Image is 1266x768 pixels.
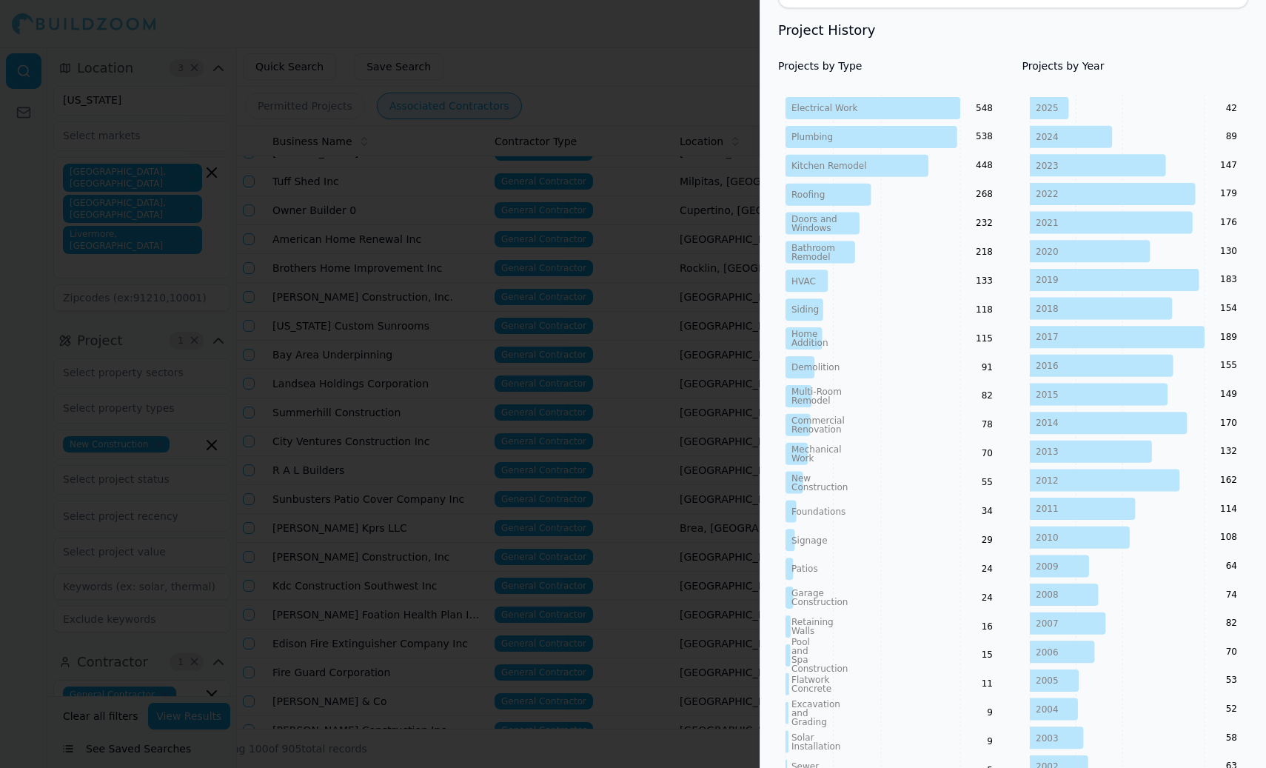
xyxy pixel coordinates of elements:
text: 82 [982,390,993,401]
text: 15 [982,650,993,660]
text: 189 [1220,332,1237,342]
tspan: 2007 [1036,618,1059,629]
tspan: Demolition [791,362,840,373]
text: 155 [1220,360,1237,370]
text: 42 [1225,103,1236,113]
tspan: Excavation [791,699,840,709]
tspan: Kitchen Remodel [791,161,866,171]
text: 34 [982,506,993,516]
text: 176 [1220,217,1237,227]
text: 24 [982,564,993,574]
tspan: Retaining [791,617,834,627]
text: 268 [976,189,993,199]
text: 91 [982,362,993,373]
tspan: Doors and [791,214,837,224]
tspan: 2016 [1036,361,1059,371]
h3: Project History [778,20,1248,41]
tspan: 2014 [1036,418,1059,428]
tspan: 2004 [1036,704,1059,715]
tspan: 2008 [1036,590,1059,600]
tspan: 2023 [1036,161,1059,171]
tspan: Construction [791,482,848,492]
tspan: 2013 [1036,447,1059,457]
tspan: Patios [791,564,818,574]
text: 548 [976,103,993,113]
tspan: Flatwork [791,675,829,685]
tspan: 2005 [1036,675,1059,686]
text: 162 [1220,475,1237,485]
text: 218 [976,247,993,257]
tspan: 2020 [1036,247,1059,257]
tspan: 2009 [1036,561,1059,572]
tspan: 2015 [1036,390,1059,400]
tspan: Walls [791,626,814,636]
tspan: Foundations [791,507,845,517]
text: 70 [1225,647,1236,657]
tspan: 2006 [1036,647,1059,658]
tspan: Concrete [791,684,831,694]
tspan: Addition [791,338,828,348]
tspan: Bathroom [791,243,835,253]
text: 53 [1225,675,1236,685]
tspan: Electrical Work [791,103,857,113]
text: 16 [982,621,993,632]
tspan: and [791,708,808,718]
text: 78 [982,419,993,430]
text: 108 [1220,532,1237,542]
text: 118 [976,304,993,315]
text: 147 [1220,160,1237,170]
tspan: Spa [791,655,808,665]
text: 114 [1220,504,1237,514]
tspan: 2011 [1036,504,1059,514]
tspan: 2025 [1036,103,1059,113]
tspan: 2017 [1036,332,1059,342]
tspan: Construction [791,597,848,607]
tspan: Roofing [791,190,825,200]
text: 29 [982,535,993,545]
text: 170 [1220,418,1237,428]
tspan: Multi-Room [791,387,842,397]
tspan: 2024 [1036,132,1059,142]
text: 154 [1220,303,1237,313]
tspan: Siding [791,304,819,315]
tspan: 2019 [1036,275,1059,285]
h4: Projects by Year [1022,59,1249,73]
text: 132 [1220,446,1237,456]
text: 133 [976,276,993,286]
tspan: Renovation [791,424,842,435]
text: 538 [976,131,993,141]
text: 448 [976,160,993,170]
tspan: 2022 [1036,189,1059,199]
text: 149 [1220,389,1237,399]
tspan: Remodel [791,395,831,406]
text: 9 [987,707,993,718]
tspan: New [791,473,811,484]
text: 179 [1220,188,1237,198]
tspan: 2010 [1036,532,1059,543]
text: 70 [982,448,993,458]
text: 24 [982,592,993,603]
text: 89 [1225,131,1236,141]
text: 232 [976,218,993,228]
tspan: Work [791,453,814,464]
text: 64 [1225,561,1236,571]
tspan: Remodel [791,252,831,262]
text: 130 [1220,246,1237,256]
text: 82 [1225,618,1236,628]
text: 58 [1225,732,1236,743]
tspan: Installation [791,741,840,752]
tspan: Commercial [791,415,845,426]
tspan: Solar [791,732,814,743]
tspan: Mechanical [791,444,842,455]
tspan: 2003 [1036,733,1059,744]
text: 11 [982,678,993,689]
tspan: Home [791,329,817,339]
tspan: Plumbing [791,132,833,142]
tspan: Signage [791,535,828,546]
tspan: 2012 [1036,475,1059,486]
tspan: Windows [791,223,831,233]
tspan: Pool [791,637,810,647]
text: 52 [1225,704,1236,714]
tspan: 2018 [1036,304,1059,314]
tspan: Construction [791,664,848,674]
